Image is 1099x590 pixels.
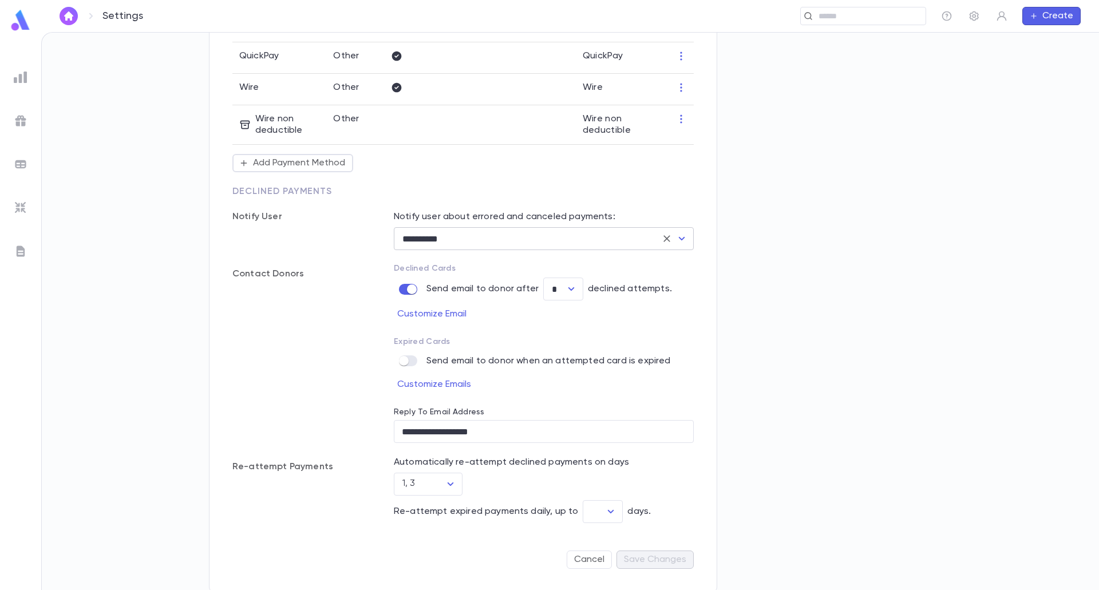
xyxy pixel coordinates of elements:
p: Re-attempt expired payments daily, up to [394,506,578,517]
p: Expired Cards [394,337,694,346]
img: imports_grey.530a8a0e642e233f2baf0ef88e8c9fcb.svg [14,201,27,215]
button: Open [674,231,690,247]
p: Send email to donor when an attempted card is expired [426,355,670,367]
p: days. [627,506,651,517]
img: home_white.a664292cf8c1dea59945f0da9f25487c.svg [62,11,76,21]
p: Automatically re-attempt declined payments on days [394,457,629,468]
p: Notify User [232,211,371,223]
p: Wire non deductible [255,113,319,136]
td: Wire [576,74,669,105]
p: Notify user about errored and canceled payments: [394,211,694,223]
button: Open [563,281,579,297]
p: Settings [102,10,143,22]
img: campaigns_grey.99e729a5f7ee94e3726e6486bddda8f1.svg [14,114,27,128]
p: Send email to donor after [426,283,539,295]
button: Open [442,476,458,492]
button: Open [603,504,619,520]
img: reports_grey.c525e4749d1bce6a11f5fe2a8de1b229.svg [14,70,27,84]
p: QuickPay [239,50,279,62]
p: Contact Donors [232,264,371,280]
p: Re-attempt Payments [232,457,371,473]
p: Declined Cards [394,264,694,273]
span: Declined Payments [232,187,332,196]
td: Other [326,74,384,105]
button: Clear [659,231,675,247]
button: Create [1022,7,1081,25]
td: QuickPay [576,42,669,74]
button: Customize Emails [394,375,478,394]
label: Reply To Email Address [394,407,484,417]
button: Add Payment Method [232,154,353,172]
td: Wire non deductible [576,105,669,145]
td: Other [326,105,384,145]
td: Other [326,42,384,74]
button: Customize Email [394,305,473,323]
div: 1, 3 [402,477,416,490]
div: declined attempts. [394,278,694,300]
button: Cancel [567,551,612,569]
img: logo [9,9,32,31]
p: Wire [239,82,259,93]
img: batches_grey.339ca447c9d9533ef1741baa751efc33.svg [14,157,27,171]
img: letters_grey.7941b92b52307dd3b8a917253454ce1c.svg [14,244,27,258]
